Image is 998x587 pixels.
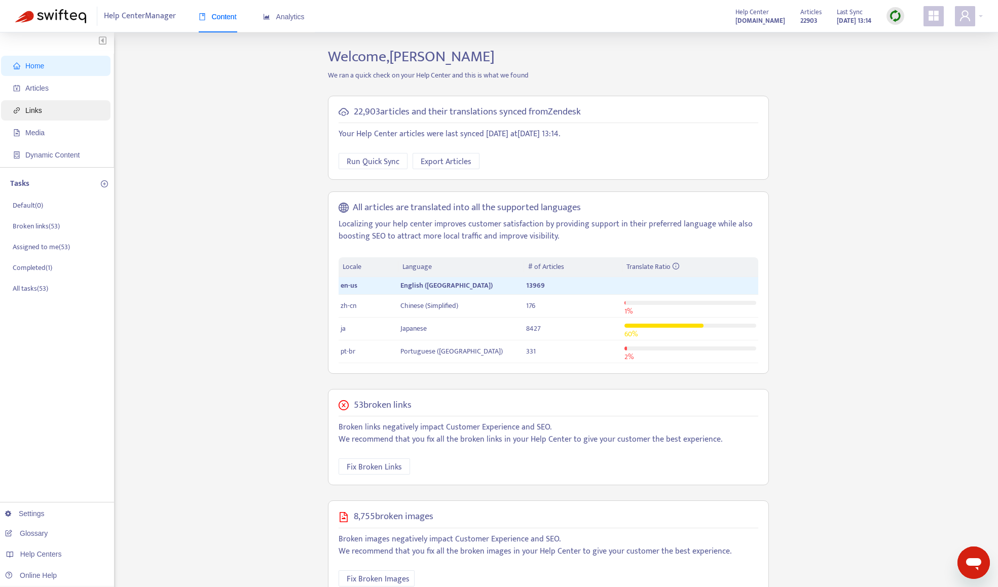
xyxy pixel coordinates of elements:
[354,511,433,523] h5: 8,755 broken images
[20,550,62,558] span: Help Centers
[624,328,638,340] span: 60 %
[837,15,871,26] strong: [DATE] 13:14
[25,106,42,114] span: Links
[889,10,902,22] img: sync.dc5367851b00ba804db3.png
[957,546,990,579] iframe: メッセージングウィンドウを開くボタン
[339,400,349,410] span: close-circle
[341,345,355,357] span: pt-br
[339,218,758,243] p: Localizing your help center improves customer satisfaction by providing support in their preferre...
[339,533,758,558] p: Broken images negatively impact Customer Experience and SEO. We recommend that you fix all the br...
[13,85,20,92] span: account-book
[339,107,349,117] span: cloud-sync
[13,200,43,211] p: Default ( 0 )
[25,84,49,92] span: Articles
[339,570,415,586] button: Fix Broken Images
[13,283,48,294] p: All tasks ( 53 )
[526,300,535,311] span: 176
[263,13,270,20] span: area-chart
[25,129,45,137] span: Media
[735,7,769,18] span: Help Center
[13,62,20,69] span: home
[101,180,108,187] span: plus-circle
[735,15,785,26] a: [DOMAIN_NAME]
[400,300,458,311] span: Chinese (Simplified)
[347,573,410,585] span: Fix Broken Images
[104,7,176,26] span: Help Center Manager
[339,458,410,475] button: Fix Broken Links
[320,70,777,81] p: We ran a quick check on your Help Center and this is what we found
[400,280,493,291] span: English ([GEOGRAPHIC_DATA])
[13,221,60,231] p: Broken links ( 53 )
[263,13,305,21] span: Analytics
[328,44,495,69] span: Welcome, [PERSON_NAME]
[13,129,20,136] span: file-image
[25,62,44,70] span: Home
[398,257,524,277] th: Language
[353,202,581,214] h5: All articles are translated into all the supported languages
[959,10,971,22] span: user
[339,257,398,277] th: Locale
[526,323,541,334] span: 8427
[13,107,20,114] span: link
[339,202,349,214] span: global
[341,323,346,334] span: ja
[347,155,399,168] span: Run Quick Sync
[526,345,536,357] span: 331
[400,345,503,357] span: Portuguese ([GEOGRAPHIC_DATA])
[339,153,408,169] button: Run Quick Sync
[347,461,402,474] span: Fix Broken Links
[400,323,427,334] span: Japanese
[413,153,479,169] button: Export Articles
[624,351,634,363] span: 2 %
[626,261,754,272] div: Translate Ratio
[339,128,758,140] p: Your Help Center articles were last synced [DATE] at [DATE] 13:14 .
[928,10,940,22] span: appstore
[339,512,349,522] span: file-image
[15,9,86,23] img: Swifteq
[526,280,545,291] span: 13969
[837,7,863,18] span: Last Sync
[421,155,471,168] span: Export Articles
[199,13,237,21] span: Content
[25,151,80,159] span: Dynamic Content
[341,300,356,311] span: zh-cn
[5,510,45,518] a: Settings
[354,106,581,118] h5: 22,903 articles and their translations synced from Zendesk
[199,13,206,20] span: book
[524,257,622,277] th: # of Articles
[354,400,412,411] h5: 53 broken links
[13,151,20,159] span: container
[800,15,818,26] strong: 22903
[5,529,48,537] a: Glossary
[800,7,822,18] span: Articles
[624,305,633,317] span: 1 %
[341,280,357,291] span: en-us
[13,242,70,252] p: Assigned to me ( 53 )
[339,421,758,446] p: Broken links negatively impact Customer Experience and SEO. We recommend that you fix all the bro...
[13,262,52,273] p: Completed ( 1 )
[10,178,29,190] p: Tasks
[5,571,57,579] a: Online Help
